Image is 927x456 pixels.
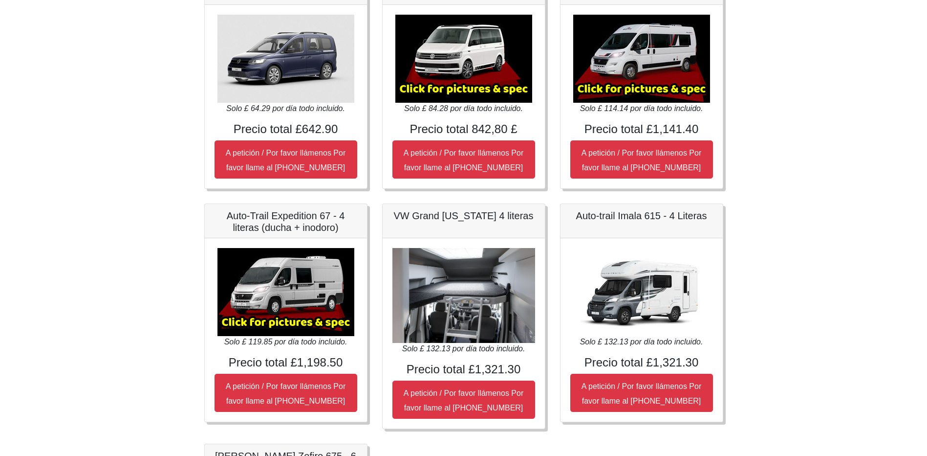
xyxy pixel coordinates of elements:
[580,338,703,346] i: Solo £ 132.13 por día todo incluido.
[395,15,532,103] img: VW California Ocean T6.1 (Auto, Awning)
[582,382,701,405] small: A petición / Por favor llámenos Por favor llame al [PHONE_NUMBER]
[392,122,535,137] h4: Precio total 842,80 £
[217,248,354,336] img: Auto-Trail Expedition 67 - 4 Berth (Shower+Toilet)
[570,374,713,412] button: A petición / Por favor llámenos Porfavor llame al [PHONE_NUMBER]
[215,140,357,179] button: A petición / Por favor llámenos Porfavor llame al [PHONE_NUMBER]
[215,356,357,370] h4: Precio total £1,198.50
[392,381,535,419] button: A petición / Por favor llámenos Porfavor llame al [PHONE_NUMBER]
[570,122,713,137] h4: Precio total £1,141.40
[392,210,535,222] h5: VW Grand [US_STATE] 4 literas
[226,149,345,172] small: A petición / Por favor llámenos Por favor llame al [PHONE_NUMBER]
[392,140,535,179] button: A petición / Por favor llámenos Porfavor llame al [PHONE_NUMBER]
[404,104,523,113] i: Solo £ 84.28 por día todo incluido.
[404,149,523,172] small: A petición / Por favor llámenos Por favor llame al [PHONE_NUMBER]
[402,344,525,353] i: Solo £ 132.13 por día todo incluido.
[573,248,710,336] img: Auto-trail Imala 615 - 4 Berth
[392,248,535,343] img: VW Grand California 4 Berth
[215,122,357,137] h4: Precio total £642.90
[570,140,713,179] button: A petición / Por favor llámenos Porfavor llame al [PHONE_NUMBER]
[224,338,347,346] i: Solo £ 119.85 por día todo incluido.
[226,382,345,405] small: A petición / Por favor llámenos Por favor llame al [PHONE_NUMBER]
[404,389,523,412] small: A petición / Por favor llámenos Por favor llame al [PHONE_NUMBER]
[392,363,535,377] h4: Precio total £1,321.30
[573,15,710,103] img: Auto-Trail Expedition 66 - 2 Berth (Shower+Toilet)
[215,374,357,412] button: A petición / Por favor llámenos Porfavor llame al [PHONE_NUMBER]
[570,356,713,370] h4: Precio total £1,321.30
[580,104,703,113] i: Solo £ 114.14 por día todo incluido.
[570,210,713,222] h5: Auto-trail Imala 615 - 4 Literas
[582,149,701,172] small: A petición / Por favor llámenos Por favor llame al [PHONE_NUMBER]
[217,15,354,103] img: VW Caddy California Maxi
[215,210,357,233] h5: Auto-Trail Expedition 67 - 4 literas (ducha + inodoro)
[226,104,345,113] i: Solo £ 64.29 por día todo incluido.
